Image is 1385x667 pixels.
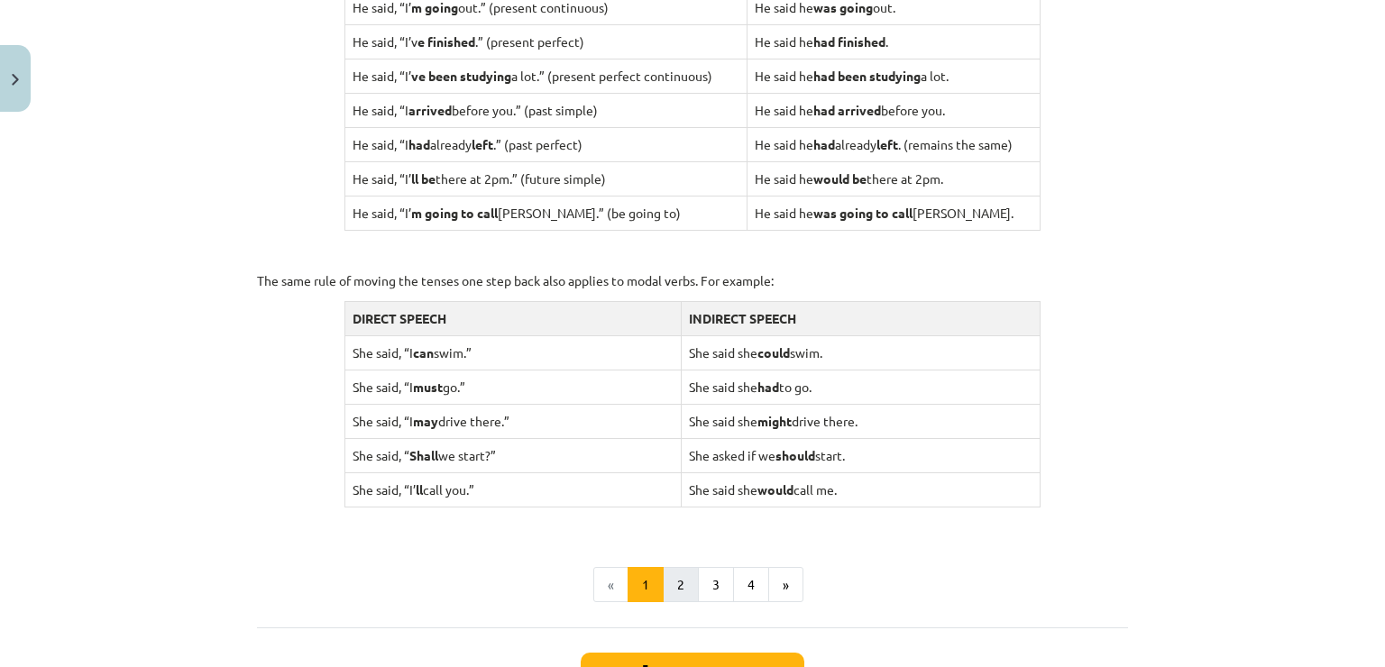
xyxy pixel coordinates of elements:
[681,301,1041,335] td: INDIRECT SPEECH
[344,93,747,127] td: He said, “I before you.” (past simple)
[344,161,747,196] td: He said, “I’ there at 2pm.” (future simple)
[344,335,681,370] td: She said, “I swim.”
[747,161,1041,196] td: He said he there at 2pm.
[344,370,681,404] td: She said, “I go.”
[757,379,779,395] strong: had
[698,567,734,603] button: 3
[257,567,1128,603] nav: Page navigation example
[628,567,664,603] button: 1
[813,68,921,84] strong: had been studying
[681,404,1041,438] td: She said she drive there.
[408,102,452,118] strong: arrived
[344,404,681,438] td: She said, “I drive there.”
[663,567,699,603] button: 2
[681,370,1041,404] td: She said she to go.
[413,413,438,429] strong: may
[775,447,815,463] strong: should
[747,59,1041,93] td: He said he a lot.
[813,136,835,152] strong: had
[813,33,885,50] strong: had finished
[757,413,792,429] strong: might
[768,567,803,603] button: »
[344,196,747,230] td: He said, “I’ [PERSON_NAME].” (be going to)
[747,24,1041,59] td: He said he .
[408,136,430,152] strong: had
[409,447,438,463] strong: Shall
[411,68,511,84] strong: ve been studying
[681,472,1041,507] td: She said she call me.
[413,344,434,361] strong: can
[344,438,681,472] td: She said, “ we start?”
[876,136,898,152] strong: left
[344,24,747,59] td: He said, “I’v .” (present perfect)
[416,481,423,498] strong: ll
[344,127,747,161] td: He said, “I already .” (past perfect)
[747,127,1041,161] td: He said he already . (remains the same)
[413,379,443,395] strong: must
[344,472,681,507] td: She said, “I’ call you.”
[681,438,1041,472] td: She asked if we start.
[747,93,1041,127] td: He said he before you.
[12,74,19,86] img: icon-close-lesson-0947bae3869378f0d4975bcd49f059093ad1ed9edebbc8119c70593378902aed.svg
[472,136,493,152] strong: left
[733,567,769,603] button: 4
[411,205,498,221] strong: m going to call
[757,344,790,361] strong: could
[417,33,475,50] strong: e finished
[747,196,1041,230] td: He said he [PERSON_NAME].
[813,205,913,221] strong: was going to call
[813,170,867,187] strong: would be
[344,59,747,93] td: He said, “I’ a lot.” (present perfect continuous)
[757,481,793,498] strong: would
[813,102,881,118] strong: had arrived
[411,170,436,187] strong: ll be
[257,271,1128,290] p: The same rule of moving the tenses one step back also applies to modal verbs. For example:
[681,335,1041,370] td: She said she swim.
[344,301,681,335] td: DIRECT SPEECH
